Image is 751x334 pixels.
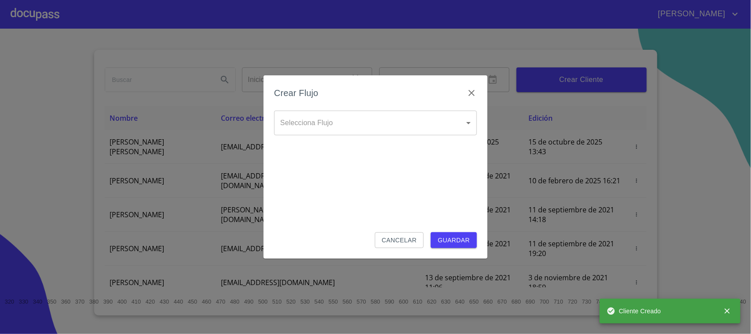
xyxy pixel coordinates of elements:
[382,235,417,246] span: Cancelar
[607,307,661,315] span: Cliente Creado
[718,301,737,321] button: close
[431,232,477,249] button: Guardar
[438,235,470,246] span: Guardar
[274,111,477,135] div: ​
[274,86,319,100] h6: Crear Flujo
[375,232,424,249] button: Cancelar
